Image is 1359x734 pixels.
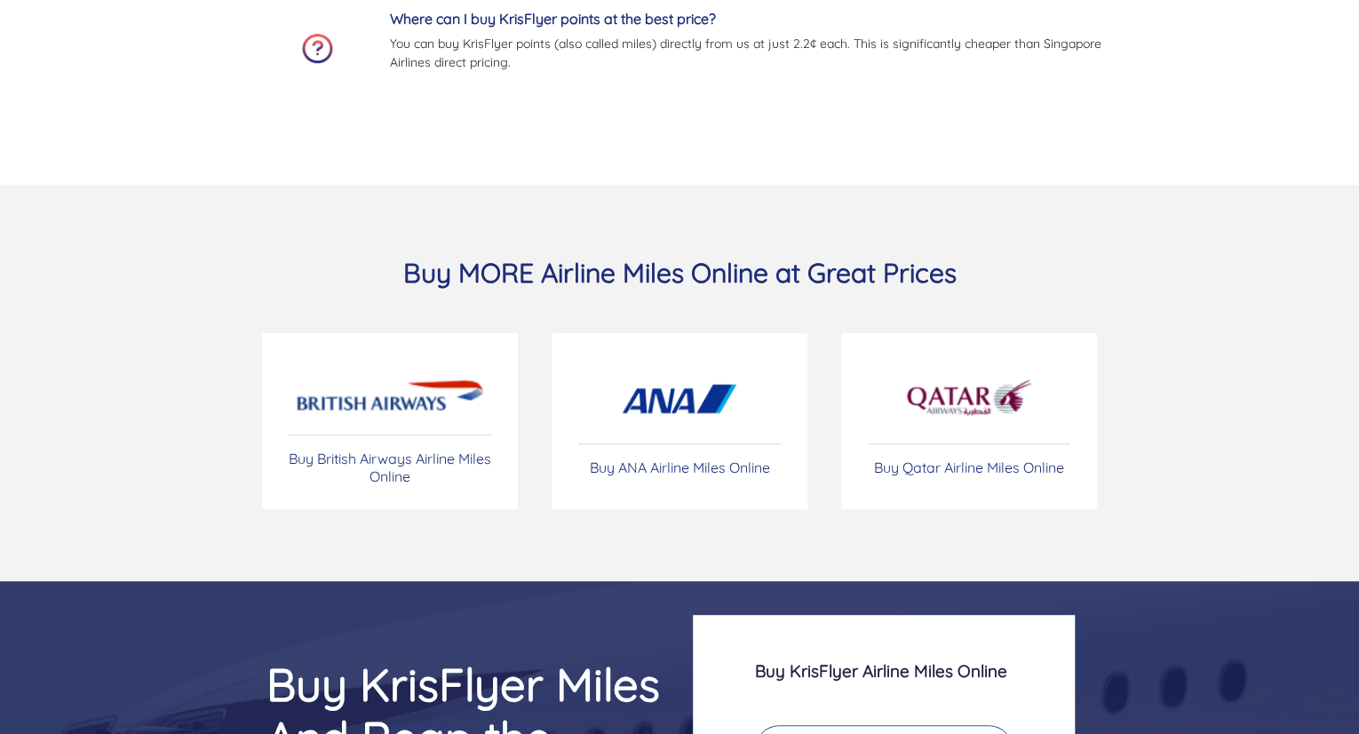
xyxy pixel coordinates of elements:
a: Buy Qatar Airline Miles Online [840,332,1098,510]
img: Buy British Airways airline miles online [297,358,483,420]
a: Buy ANA Airline Miles Online [551,332,808,510]
h3: Buy MORE Airline Miles Online at Great Prices [160,256,1199,290]
img: Buy Qatr miles online [904,367,1033,429]
h5: Where can I buy KrisFlyer points at the best price? [390,11,1114,28]
a: Buy British Airways Airline Miles Online [261,332,519,510]
img: faq-icon.png [302,34,333,64]
p: Buy Qatar Airline Miles Online [874,459,1064,476]
p: Buy ANA Airline Miles Online [590,459,770,476]
img: Buy ANA miles online [617,367,742,429]
p: You can buy KrisFlyer points (also called miles) directly from us at just 2.2¢ each. This is sign... [390,35,1114,72]
h3: Buy KrisFlyer Airline Miles Online [755,659,1013,682]
p: Buy British Airways Airline Miles Online [289,450,491,485]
